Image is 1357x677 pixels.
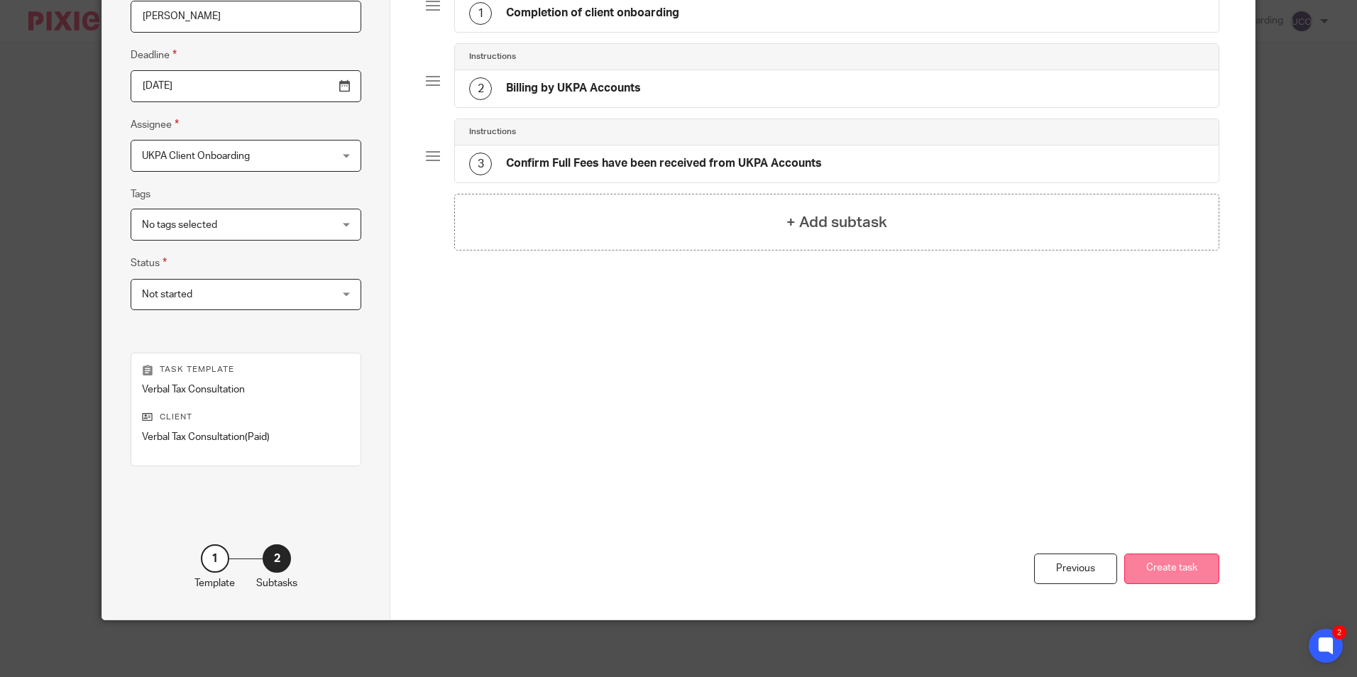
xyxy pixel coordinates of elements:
div: 3 [469,153,492,175]
label: Tags [131,187,150,202]
div: 1 [201,544,229,573]
h4: Completion of client onboarding [506,6,679,21]
div: 2 [469,77,492,100]
input: Pick a date [131,70,361,102]
div: 2 [1332,625,1346,639]
p: Template [194,576,235,590]
h4: Instructions [469,126,516,138]
p: Verbal Tax Consultation(Paid) [142,430,350,444]
h4: Billing by UKPA Accounts [506,81,641,96]
h4: Instructions [469,51,516,62]
label: Status [131,255,167,271]
span: No tags selected [142,220,217,230]
h4: + Add subtask [786,211,887,233]
div: 2 [263,544,291,573]
p: Verbal Tax Consultation [142,382,350,397]
div: Previous [1034,554,1117,584]
button: Create task [1124,554,1219,584]
p: Subtasks [256,576,297,590]
label: Assignee [131,116,179,133]
p: Client [142,412,350,423]
span: Not started [142,290,192,299]
span: UKPA Client Onboarding [142,151,250,161]
h4: Confirm Full Fees have been received from UKPA Accounts [506,156,822,171]
div: 1 [469,2,492,25]
input: Task name [131,1,361,33]
p: Task template [142,364,350,375]
label: Deadline [131,47,177,63]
